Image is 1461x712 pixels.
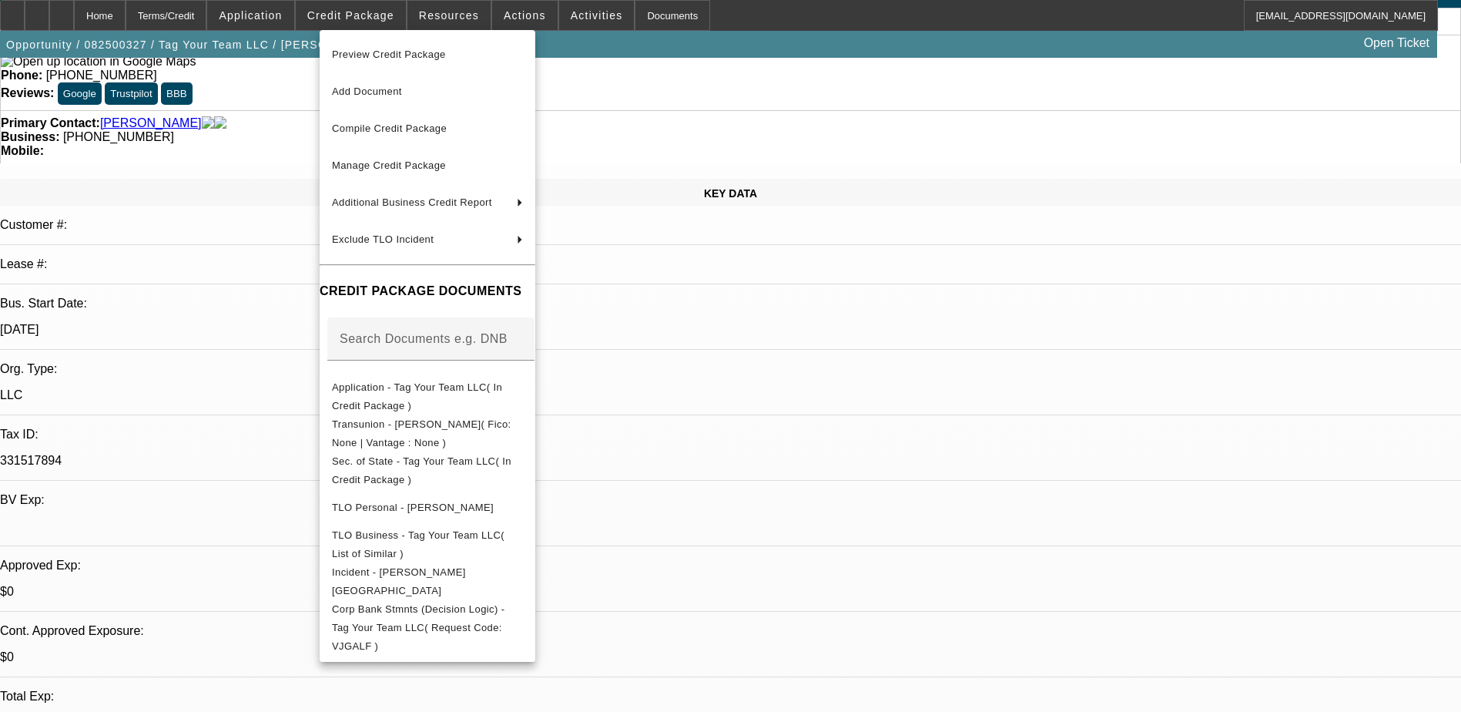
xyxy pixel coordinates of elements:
[320,452,535,489] button: Sec. of State - Tag Your Team LLC( In Credit Package )
[332,566,466,596] span: Incident - [PERSON_NAME][GEOGRAPHIC_DATA]
[332,160,446,171] span: Manage Credit Package
[320,489,535,526] button: TLO Personal - Phillip, Jelano
[332,455,511,485] span: Sec. of State - Tag Your Team LLC( In Credit Package )
[320,526,535,563] button: TLO Business - Tag Your Team LLC( List of Similar )
[332,381,502,411] span: Application - Tag Your Team LLC( In Credit Package )
[320,563,535,600] button: Incident - Phillip, Jelano
[332,49,446,60] span: Preview Credit Package
[320,282,535,301] h4: CREDIT PACKAGE DOCUMENTS
[320,415,535,452] button: Transunion - Phillip, Jelano( Fico: None | Vantage : None )
[332,123,447,134] span: Compile Credit Package
[332,502,494,513] span: TLO Personal - [PERSON_NAME]
[332,418,511,448] span: Transunion - [PERSON_NAME]( Fico: None | Vantage : None )
[320,600,535,656] button: Corp Bank Stmnts (Decision Logic) - Tag Your Team LLC( Request Code: VJGALF )
[332,603,504,652] span: Corp Bank Stmnts (Decision Logic) - Tag Your Team LLC( Request Code: VJGALF )
[332,196,492,208] span: Additional Business Credit Report
[332,233,434,245] span: Exclude TLO Incident
[332,529,504,559] span: TLO Business - Tag Your Team LLC( List of Similar )
[340,332,508,345] mat-label: Search Documents e.g. DNB
[320,378,535,415] button: Application - Tag Your Team LLC( In Credit Package )
[332,86,402,97] span: Add Document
